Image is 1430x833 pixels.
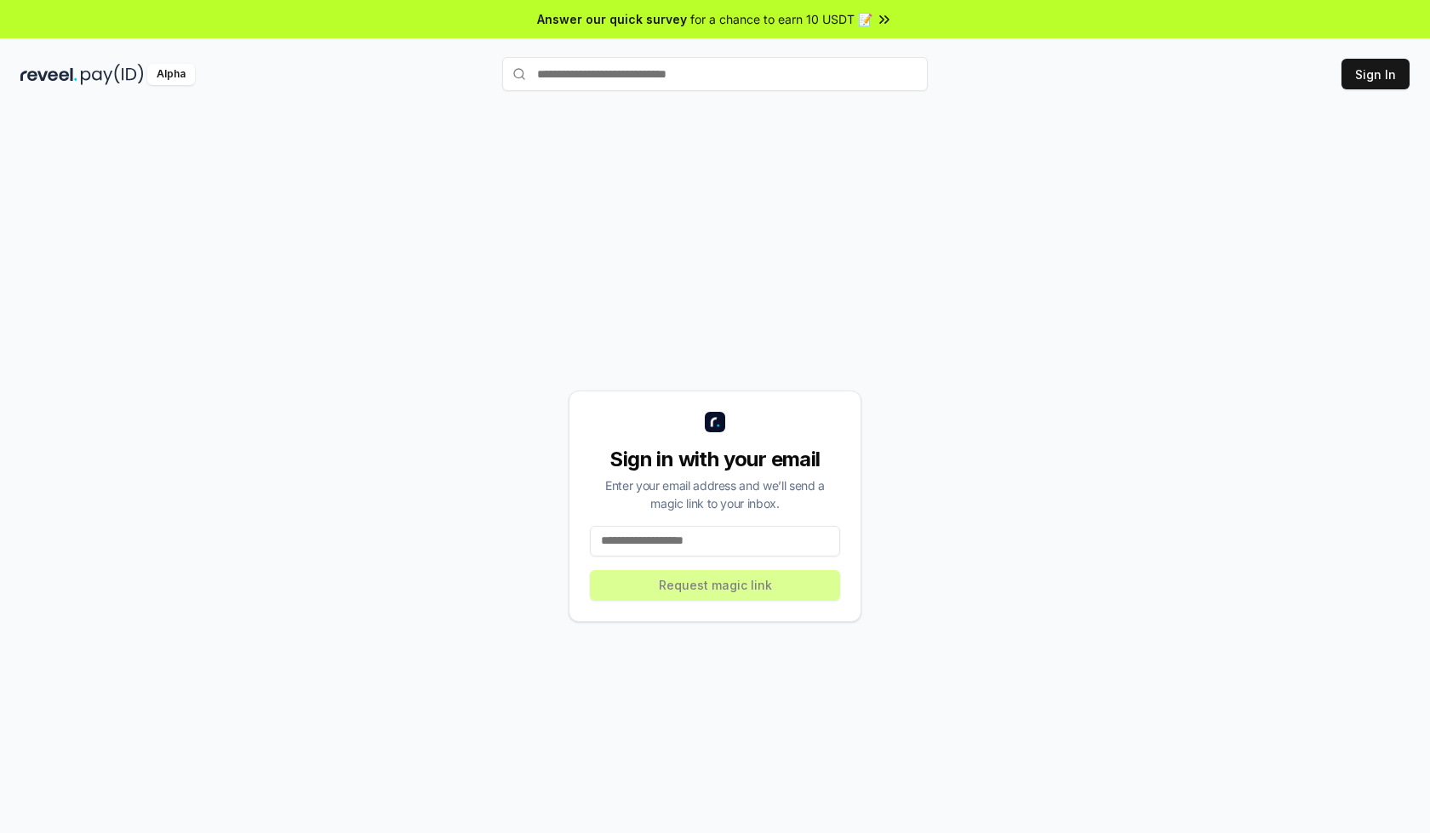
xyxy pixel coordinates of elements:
[705,412,725,432] img: logo_small
[1341,59,1410,89] button: Sign In
[81,64,144,85] img: pay_id
[690,10,872,28] span: for a chance to earn 10 USDT 📝
[537,10,687,28] span: Answer our quick survey
[147,64,195,85] div: Alpha
[590,476,840,512] div: Enter your email address and we’ll send a magic link to your inbox.
[20,64,77,85] img: reveel_dark
[590,446,840,473] div: Sign in with your email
